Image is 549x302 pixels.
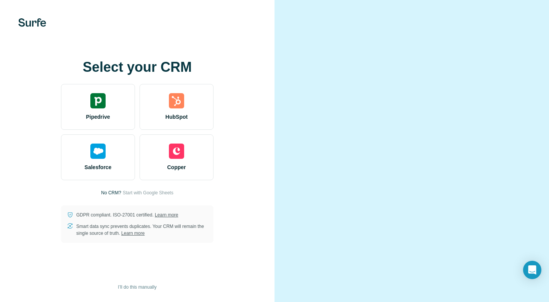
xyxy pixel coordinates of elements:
[76,223,207,237] p: Smart data sync prevents duplicates. Your CRM will remain the single source of truth.
[169,93,184,108] img: hubspot's logo
[118,284,156,291] span: I’ll do this manually
[123,189,173,196] button: Start with Google Sheets
[169,144,184,159] img: copper's logo
[101,189,121,196] p: No CRM?
[76,212,178,218] p: GDPR compliant. ISO-27001 certified.
[165,113,188,121] span: HubSpot
[112,281,162,293] button: I’ll do this manually
[121,231,144,236] a: Learn more
[18,18,46,27] img: Surfe's logo
[155,212,178,218] a: Learn more
[85,163,112,171] span: Salesforce
[86,113,110,121] span: Pipedrive
[523,261,541,279] div: Open Intercom Messenger
[90,144,106,159] img: salesforce's logo
[61,60,213,75] h1: Select your CRM
[90,93,106,108] img: pipedrive's logo
[167,163,186,171] span: Copper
